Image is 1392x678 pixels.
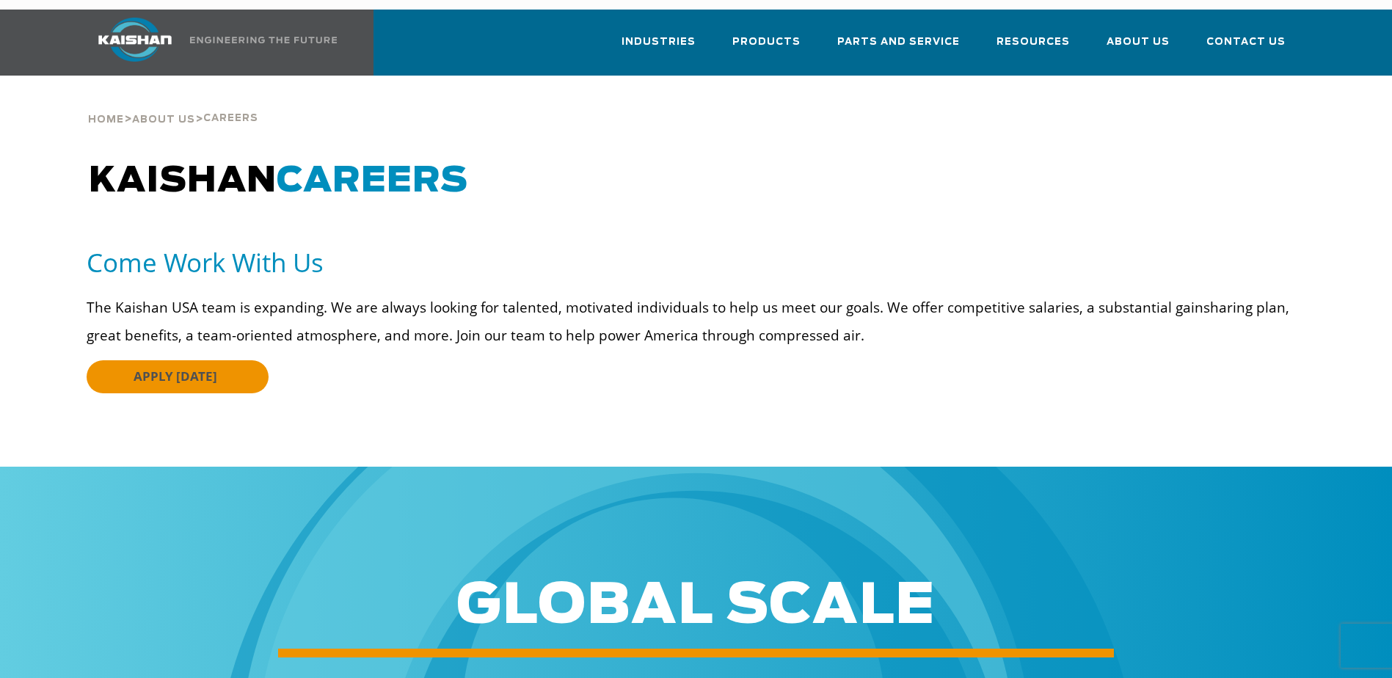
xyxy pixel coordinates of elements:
[80,10,340,76] a: Kaishan USA
[622,34,696,51] span: Industries
[277,164,468,199] span: CAREERS
[837,34,960,51] span: Parts and Service
[837,23,960,73] a: Parts and Service
[88,112,124,125] a: Home
[732,34,801,51] span: Products
[1107,23,1170,73] a: About Us
[132,115,195,125] span: About Us
[190,37,337,43] img: Engineering the future
[87,246,1319,279] h5: Come Work With Us
[88,115,124,125] span: Home
[622,23,696,73] a: Industries
[89,164,468,199] span: KAISHAN
[732,23,801,73] a: Products
[132,112,195,125] a: About Us
[134,368,217,384] span: APPLY [DATE]
[87,360,269,393] a: APPLY [DATE]
[87,294,1319,349] p: The Kaishan USA team is expanding. We are always looking for talented, motivated individuals to h...
[80,18,190,62] img: kaishan logo
[1206,23,1286,73] a: Contact Us
[203,114,258,123] span: Careers
[88,76,258,131] div: > >
[996,34,1070,51] span: Resources
[996,23,1070,73] a: Resources
[1206,34,1286,51] span: Contact Us
[1107,34,1170,51] span: About Us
